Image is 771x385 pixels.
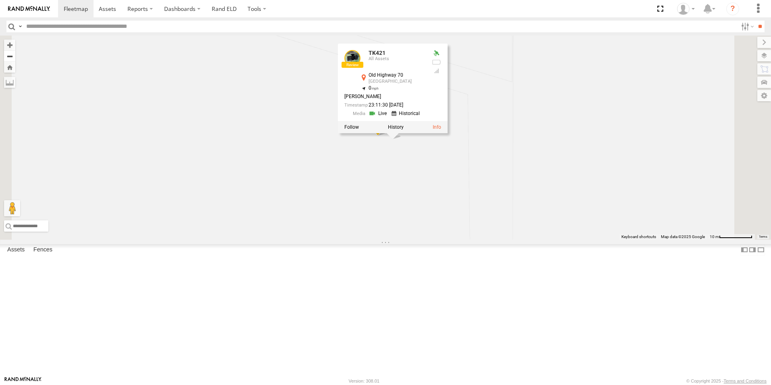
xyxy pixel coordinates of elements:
button: Zoom in [4,40,15,50]
a: View Live Media Streams [369,110,389,117]
div: Old Highway 70 [369,73,425,78]
label: Search Query [17,21,23,32]
label: Hide Summary Table [757,244,765,256]
a: Terms (opens in new tab) [759,235,767,239]
button: Map Scale: 10 m per 79 pixels [707,234,755,240]
a: Visit our Website [4,377,42,385]
div: Version: 308.01 [349,379,379,383]
label: Measure [4,77,15,88]
div: [PERSON_NAME] [344,94,425,99]
a: TK421 [369,50,385,56]
button: Drag Pegman onto the map to open Street View [4,200,20,216]
div: Valid GPS Fix [431,50,441,57]
label: Search Filter Options [738,21,755,32]
button: Zoom Home [4,62,15,73]
label: Realtime tracking of Asset [344,125,359,130]
div: © Copyright 2025 - [686,379,767,383]
label: Dock Summary Table to the Left [740,244,748,256]
div: Date/time of location update [344,103,425,108]
label: View Asset History [388,125,404,130]
a: View Asset Details [433,125,441,130]
button: Keyboard shortcuts [621,234,656,240]
a: View Asset Details [344,50,360,67]
label: Assets [3,244,29,255]
div: Daniel Del Muro [674,3,698,15]
button: Zoom out [4,50,15,62]
a: Terms and Conditions [724,379,767,383]
div: No battery health information received from this device. [431,59,441,65]
a: View Historical Media Streams [392,110,422,117]
div: Last Event GSM Signal Strength [431,68,441,74]
div: [GEOGRAPHIC_DATA] [369,79,425,84]
label: Dock Summary Table to the Right [748,244,756,256]
span: 10 m [710,234,719,239]
label: Map Settings [757,90,771,101]
div: All Assets [369,56,425,61]
label: Fences [29,244,56,255]
i: ? [726,2,739,15]
span: Map data ©2025 Google [661,234,705,239]
img: rand-logo.svg [8,6,50,12]
span: 0 [369,85,379,91]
